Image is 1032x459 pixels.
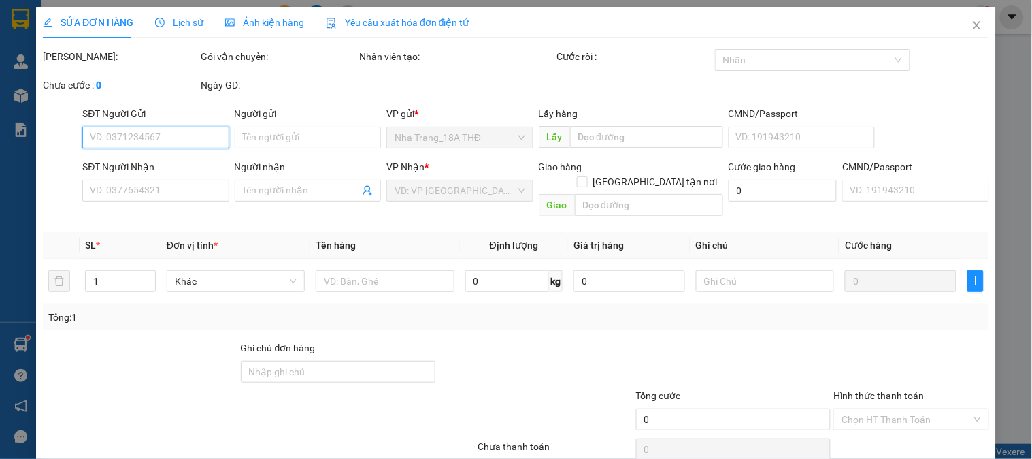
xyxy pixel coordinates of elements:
span: Tên hàng [316,240,356,251]
span: Yêu cầu xuất hóa đơn điện tử [326,17,469,28]
div: Chưa cước : [43,78,198,93]
span: Giá trị hàng [573,240,624,251]
span: Ảnh kiện hàng [225,17,304,28]
div: Tổng: 1 [48,310,399,325]
span: Lịch sử [155,17,203,28]
button: delete [48,270,70,292]
div: SĐT Người Gửi [82,106,229,121]
input: Ghi Chú [696,270,834,292]
input: 0 [845,270,956,292]
span: Cước hàng [845,240,892,251]
span: Khác [175,271,297,291]
div: Nhân viên tạo: [359,49,554,64]
input: Ghi chú đơn hàng [241,361,436,383]
b: Gửi khách hàng [84,20,135,84]
div: CMND/Passport [729,106,875,121]
img: logo.jpg [148,17,180,50]
span: Tổng cước [636,390,681,401]
span: edit [43,18,52,27]
div: Gói vận chuyển: [201,49,356,64]
span: user-add [362,185,373,196]
div: [PERSON_NAME]: [43,49,198,64]
span: Lấy hàng [539,108,578,119]
label: Cước giao hàng [729,161,796,172]
span: Đơn vị tính [167,240,218,251]
button: plus [967,270,984,292]
div: CMND/Passport [842,159,988,174]
b: 0 [96,80,101,91]
div: Cước rồi : [557,49,712,64]
span: plus [968,276,983,287]
input: Dọc đường [570,126,723,148]
input: Cước giao hàng [729,180,837,202]
input: Dọc đường [575,194,723,216]
span: picture [225,18,235,27]
span: Giao hàng [539,161,582,172]
input: VD: Bàn, Ghế [316,270,454,292]
span: Định lượng [490,240,538,251]
div: Ngày GD: [201,78,356,93]
span: Lấy [539,126,570,148]
span: clock-circle [155,18,165,27]
b: [DOMAIN_NAME] [114,52,187,63]
span: Nha Trang_18A THĐ [395,127,525,148]
div: VP gửi [386,106,533,121]
th: Ghi chú [690,232,839,259]
div: SĐT Người Nhận [82,159,229,174]
span: [GEOGRAPHIC_DATA] tận nơi [588,174,723,189]
span: kg [549,270,563,292]
span: Giao [539,194,575,216]
span: SL [85,240,96,251]
span: VP Nhận [386,161,425,172]
label: Ghi chú đơn hàng [241,343,316,353]
button: Close [958,7,996,45]
div: Người gửi [235,106,381,121]
span: close [971,20,982,31]
img: icon [326,18,337,29]
label: Hình thức thanh toán [833,390,924,401]
b: Phương Nam Express [17,88,75,176]
span: SỬA ĐƠN HÀNG [43,17,133,28]
div: Người nhận [235,159,381,174]
li: (c) 2017 [114,65,187,82]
